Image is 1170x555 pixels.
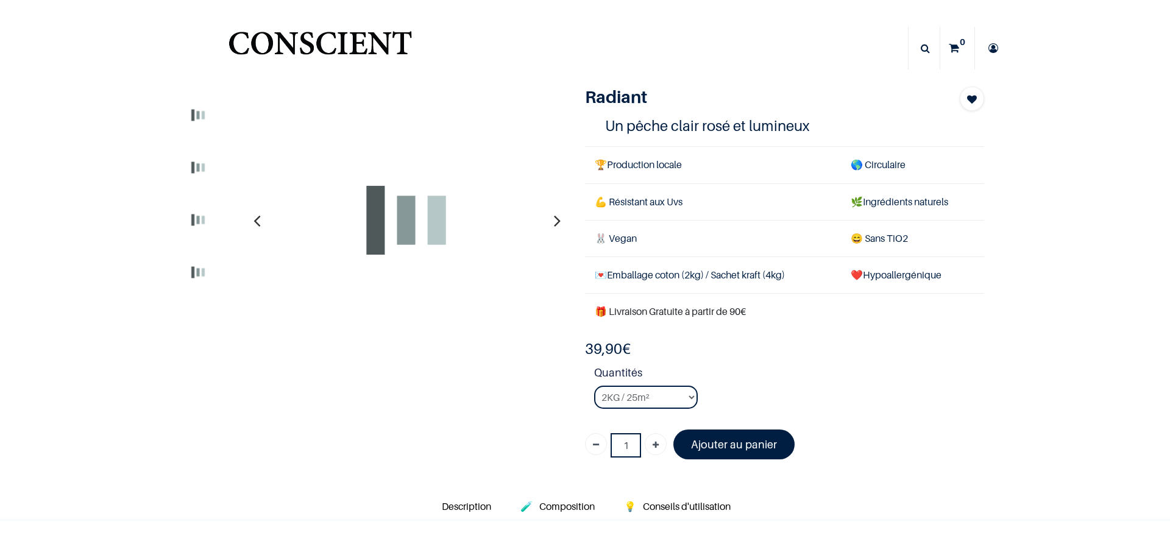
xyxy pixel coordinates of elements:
img: Product image [175,250,221,295]
span: 💡 [624,500,636,512]
a: 0 [940,27,974,69]
sup: 0 [957,36,968,48]
span: Conseils d'utilisation [643,500,731,512]
td: Production locale [585,147,841,183]
span: 😄 S [851,232,870,244]
img: Product image [175,145,221,190]
font: 🎁 Livraison Gratuite à partir de 90€ [595,305,746,317]
img: Product image [175,93,221,138]
a: Ajouter au panier [673,430,795,459]
td: ❤️Hypoallergénique [841,256,984,293]
span: 🌿 [851,196,863,208]
td: Emballage coton (2kg) / Sachet kraft (4kg) [585,256,841,293]
img: Conscient [226,24,414,72]
span: Notre histoire [697,41,760,55]
span: Composition [539,500,595,512]
td: Ingrédients naturels [841,183,984,220]
a: Supprimer [585,433,607,455]
button: Add to wishlist [960,87,984,111]
h4: Un pêche clair rosé et lumineux [605,116,965,135]
span: 🏆 [595,158,607,171]
span: Nettoyant [636,41,683,55]
span: 🐰 Vegan [595,232,637,244]
span: 🌎 Circulaire [851,158,906,171]
span: 🧪 [520,500,533,512]
span: 💪 Résistant aux Uvs [595,196,682,208]
span: 💌 [595,269,607,281]
span: Peinture [572,41,611,55]
b: € [585,340,631,358]
td: ans TiO2 [841,220,984,256]
span: Add to wishlist [967,92,977,107]
a: Ajouter [645,433,667,455]
span: 39,90 [585,340,622,358]
img: Product image [175,197,221,242]
h1: Radiant [585,87,924,107]
strong: Quantités [594,364,984,386]
a: Peinture [565,27,629,69]
a: Logo of Conscient [226,24,414,72]
span: Description [442,500,491,512]
img: Product image [272,87,541,355]
font: Ajouter au panier [691,438,777,451]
